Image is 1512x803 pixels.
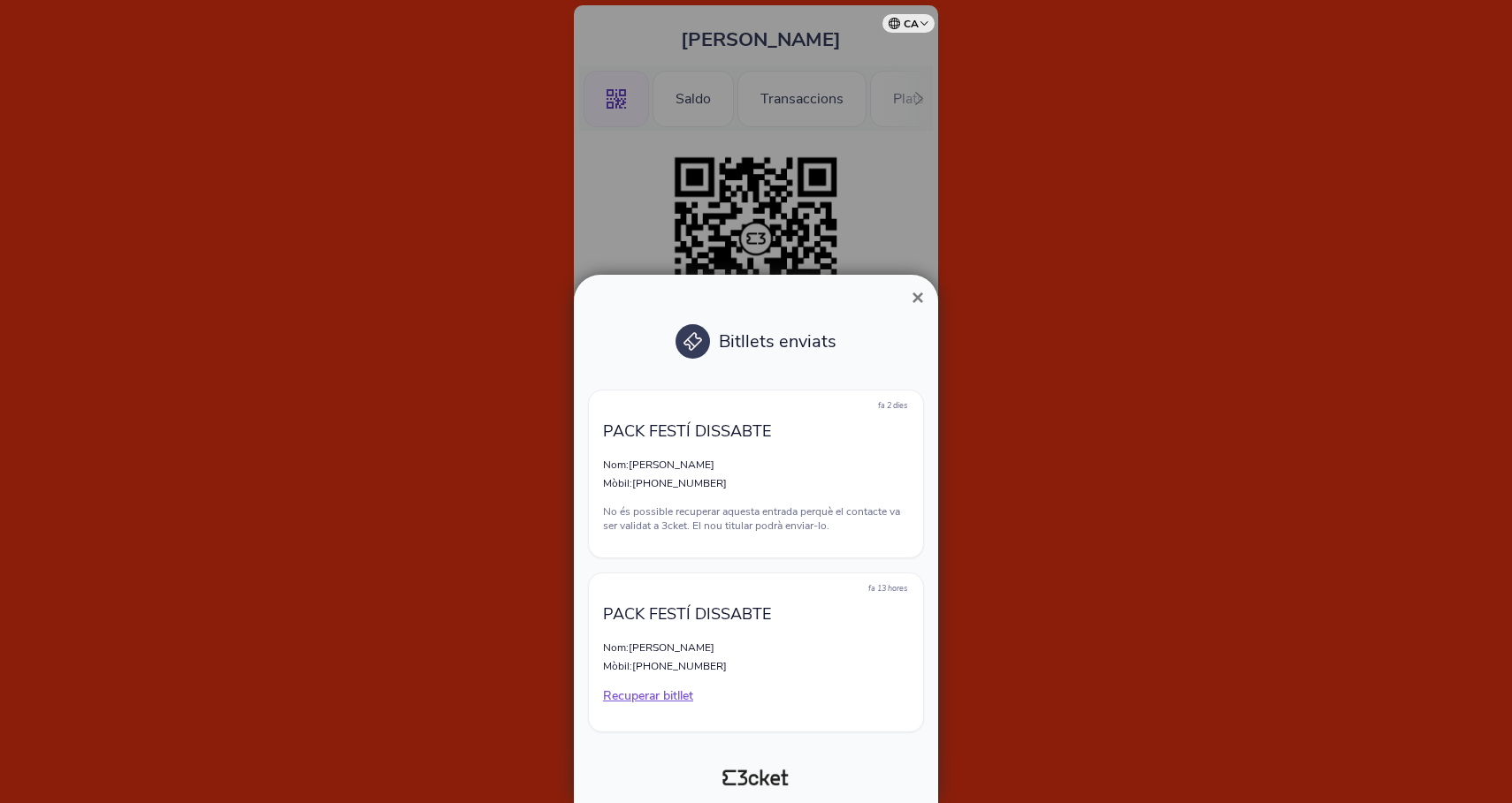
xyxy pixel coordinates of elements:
[603,476,909,490] p: Mòbil:
[719,330,836,353] span: Bitllets enviats
[603,659,909,673] p: Mòbil:
[603,603,909,625] p: PACK FESTÍ DISSABTE
[603,640,909,655] p: Nom:
[603,420,909,442] p: PACK FESTÍ DISSABTE
[868,583,907,594] span: fa 13 hores
[603,687,909,705] p: Recuperar bitllet
[629,640,714,655] span: [PERSON_NAME]
[878,400,907,411] span: fa 2 dies
[912,285,924,309] span: ×
[632,659,727,673] span: [PHONE_NUMBER]
[603,458,909,472] p: Nom:
[603,504,909,533] p: No és possible recuperar aquesta entrada perquè el contacte va ser validat a 3cket. El nou titula...
[629,458,714,472] span: [PERSON_NAME]
[632,476,727,490] span: [PHONE_NUMBER]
